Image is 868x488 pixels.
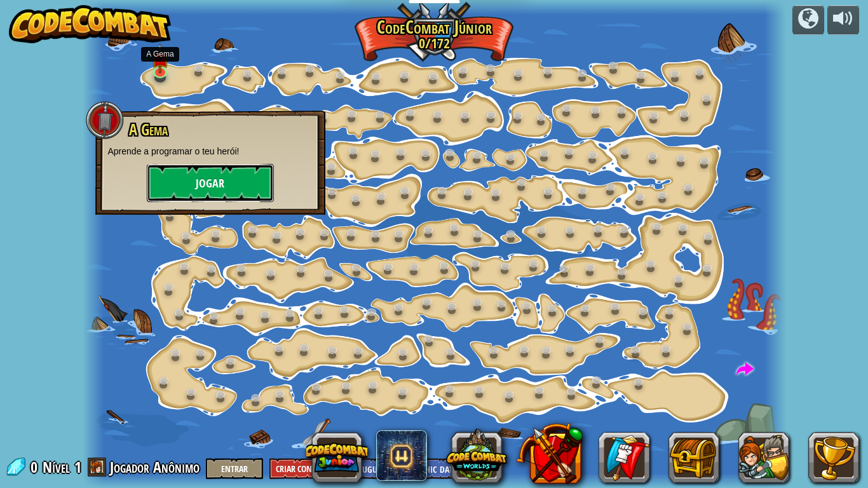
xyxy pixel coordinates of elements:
[9,5,172,43] img: CodeCombat - Learn how to code by playing a game
[110,457,200,477] span: Jogador Anônimo
[269,458,327,479] button: Criar Conta
[206,458,263,479] button: Entrar
[74,457,81,477] span: 1
[827,5,859,35] button: Ajuste o volume
[129,119,168,140] span: A Gema
[43,457,70,478] span: Nível
[31,457,41,477] span: 0
[151,43,168,73] img: level-banner-unstarted.png
[147,164,274,202] button: Jogar
[108,145,313,158] p: Aprende a programar o teu herói!
[792,5,824,35] button: Campanhas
